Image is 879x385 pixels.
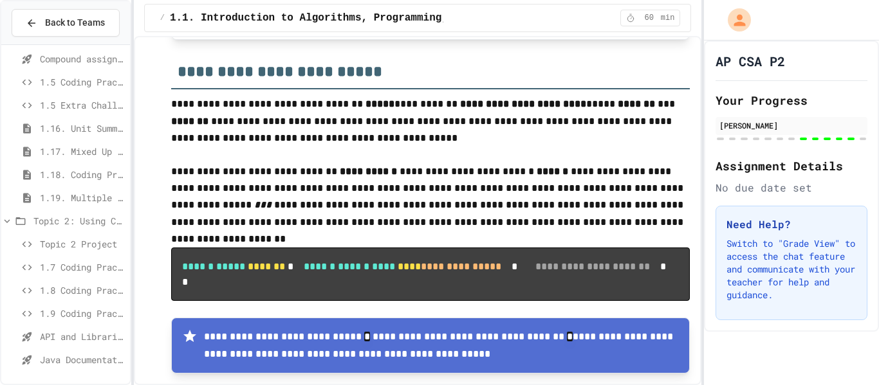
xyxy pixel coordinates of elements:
h3: Need Help? [726,217,856,232]
span: Java Documentation with Comments - Topic 1.8 [40,353,125,366]
span: min [661,13,675,23]
div: My Account [714,5,754,35]
span: Back to Teams [45,16,105,30]
span: 1.16. Unit Summary 1a (1.1-1.6) [40,121,125,135]
button: Back to Teams [12,9,120,37]
h1: AP CSA P2 [716,52,785,70]
span: Topic 2 Project [40,237,125,251]
span: 1.1. Introduction to Algorithms, Programming, and Compilers [170,10,535,26]
span: 1.5 Extra Challenge Problem [40,98,125,112]
span: API and Libraries - Topic 1.7 [40,330,125,343]
span: 1.7 Coding Practice [40,260,125,274]
span: / [160,13,165,23]
p: Switch to "Grade View" to access the chat feature and communicate with your teacher for help and ... [726,237,856,301]
h2: Assignment Details [716,157,867,175]
div: No due date set [716,180,867,195]
span: Compound assignment operators - Quiz [40,52,125,66]
span: 1.8 Coding Practice [40,283,125,297]
div: [PERSON_NAME] [719,120,864,131]
span: 1.5 Coding Practice [40,75,125,89]
span: 1.17. Mixed Up Code Practice 1.1-1.6 [40,145,125,158]
span: 1.18. Coding Practice 1a (1.1-1.6) [40,168,125,181]
span: 1.9 Coding Practice [40,307,125,320]
h2: Your Progress [716,91,867,109]
span: 60 [639,13,660,23]
span: Topic 2: Using Classes [33,214,125,228]
span: 1.19. Multiple Choice Exercises for Unit 1a (1.1-1.6) [40,191,125,204]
